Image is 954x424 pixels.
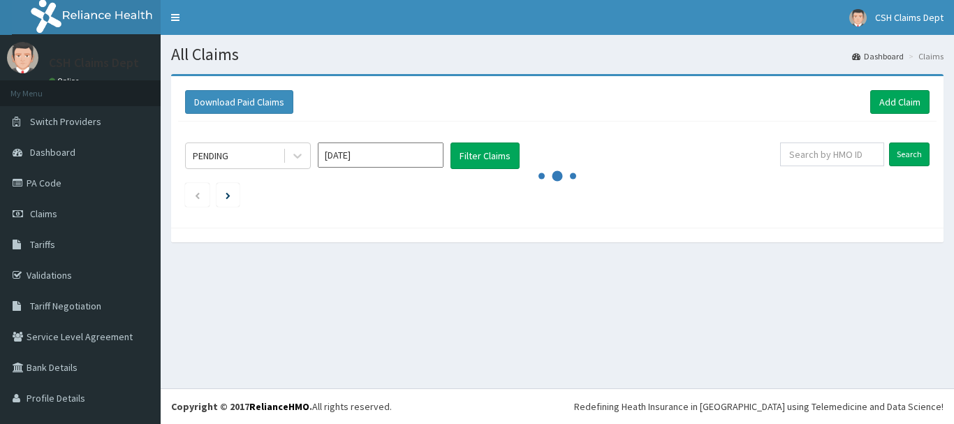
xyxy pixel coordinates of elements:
[875,11,944,24] span: CSH Claims Dept
[30,238,55,251] span: Tariffs
[185,90,293,114] button: Download Paid Claims
[193,149,228,163] div: PENDING
[171,400,312,413] strong: Copyright © 2017 .
[318,142,443,168] input: Select Month and Year
[249,400,309,413] a: RelianceHMO
[889,142,930,166] input: Search
[7,42,38,73] img: User Image
[450,142,520,169] button: Filter Claims
[194,189,200,201] a: Previous page
[49,76,82,86] a: Online
[574,400,944,414] div: Redefining Heath Insurance in [GEOGRAPHIC_DATA] using Telemedicine and Data Science!
[171,45,944,64] h1: All Claims
[30,300,101,312] span: Tariff Negotiation
[849,9,867,27] img: User Image
[30,207,57,220] span: Claims
[30,115,101,128] span: Switch Providers
[852,50,904,62] a: Dashboard
[536,155,578,197] svg: audio-loading
[226,189,230,201] a: Next page
[49,57,139,69] p: CSH Claims Dept
[870,90,930,114] a: Add Claim
[30,146,75,159] span: Dashboard
[905,50,944,62] li: Claims
[780,142,884,166] input: Search by HMO ID
[161,388,954,424] footer: All rights reserved.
